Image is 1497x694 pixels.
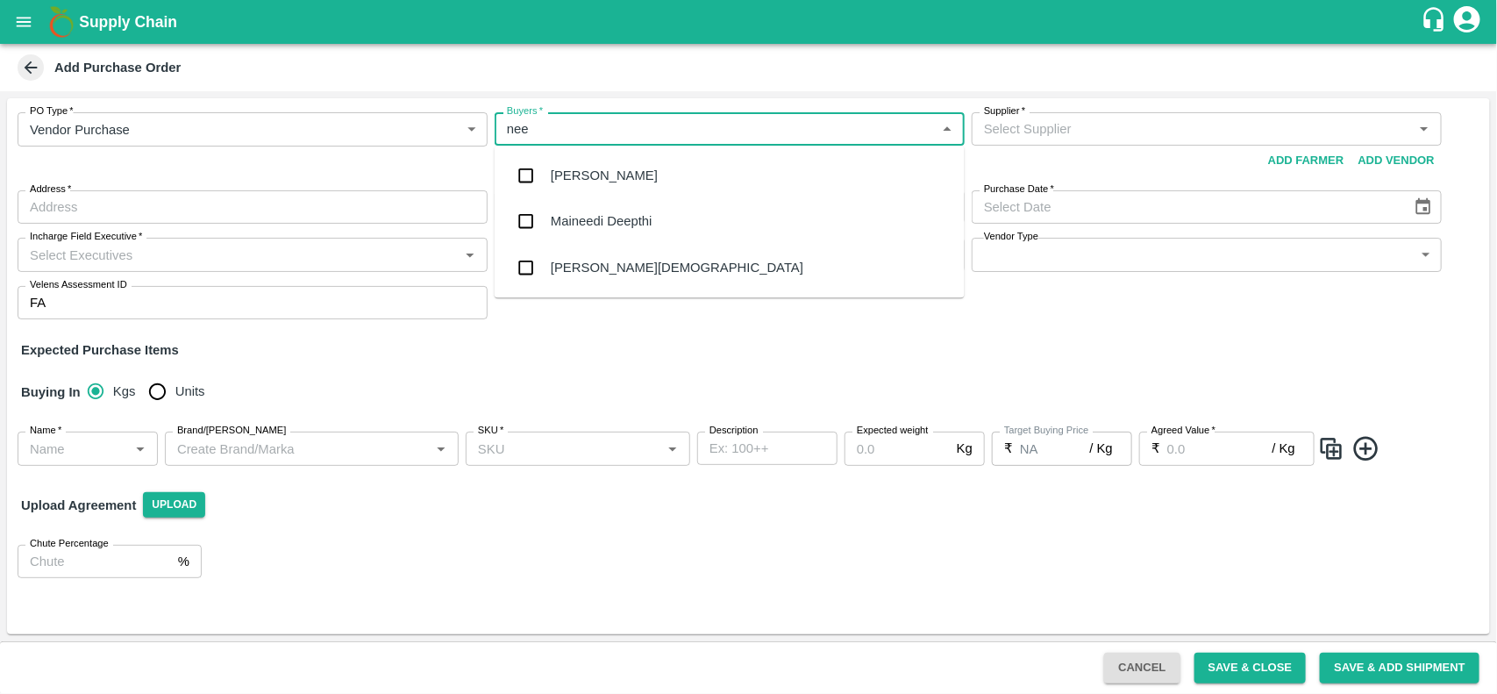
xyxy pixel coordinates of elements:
div: Maineedi Deepthi [551,212,652,232]
strong: Expected Purchase Items [21,343,179,357]
p: ₹ [1004,439,1013,458]
label: Incharge Field Executive [30,230,142,244]
label: SKU [478,424,503,438]
label: Vendor Type [984,230,1038,244]
input: Select Buyers [500,118,930,140]
span: Kgs [113,382,136,401]
input: Address [18,190,488,224]
label: Brand/[PERSON_NAME] [177,424,286,438]
label: Purchase Date [984,182,1054,197]
div: buying_in [88,374,219,409]
button: Add Farmer [1261,146,1351,176]
span: Units [175,382,205,401]
p: / Kg [1090,439,1113,458]
label: PO Type [30,104,74,118]
button: Open [430,437,453,460]
strong: Upload Agreement [21,498,136,512]
button: Save & Add Shipment [1320,653,1479,683]
button: Close [936,118,959,140]
a: Supply Chain [79,10,1421,34]
button: Open [1413,118,1436,140]
div: [PERSON_NAME] [551,166,658,185]
div: [PERSON_NAME][DEMOGRAPHIC_DATA] [551,258,803,277]
label: Velens Assessment ID [30,278,127,292]
span: Upload [143,492,205,518]
button: Add Vendor [1351,146,1442,176]
div: account of current user [1451,4,1483,40]
label: Agreed Value [1151,424,1215,438]
button: Save & Close [1194,653,1307,683]
input: Create Brand/Marka [170,437,424,460]
button: Cancel [1104,653,1180,683]
p: Kg [957,439,973,458]
p: % [178,552,189,571]
button: Open [661,437,684,460]
input: 0.0 [1020,432,1090,465]
input: Select Supplier [977,118,1408,140]
button: open drawer [4,2,44,42]
label: Supplier [984,104,1025,118]
p: FA [30,293,46,312]
input: Select Date [972,190,1400,224]
p: Vendor Purchase [30,120,130,140]
label: Name [30,424,61,438]
label: Buyers [507,104,543,118]
button: Open [129,437,152,460]
input: Chute [18,545,171,578]
label: Target Buying Price [1004,424,1089,438]
label: Address [30,182,71,197]
input: 0.0 [1167,432,1272,465]
div: customer-support [1421,6,1451,38]
input: Name [23,437,124,460]
p: ₹ [1151,439,1160,458]
label: Expected weight [857,424,929,438]
img: CloneIcon [1318,434,1344,463]
input: Select Executives [23,243,453,266]
input: 0.0 [845,432,950,465]
label: Chute Percentage [30,537,109,551]
button: Open [459,243,481,266]
button: Choose date [1407,190,1440,224]
p: / Kg [1272,439,1295,458]
h6: Buying In [14,374,88,411]
label: Description [709,424,759,438]
b: Add Purchase Order [54,61,181,75]
img: logo [44,4,79,39]
b: Supply Chain [79,13,177,31]
input: SKU [471,437,656,460]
